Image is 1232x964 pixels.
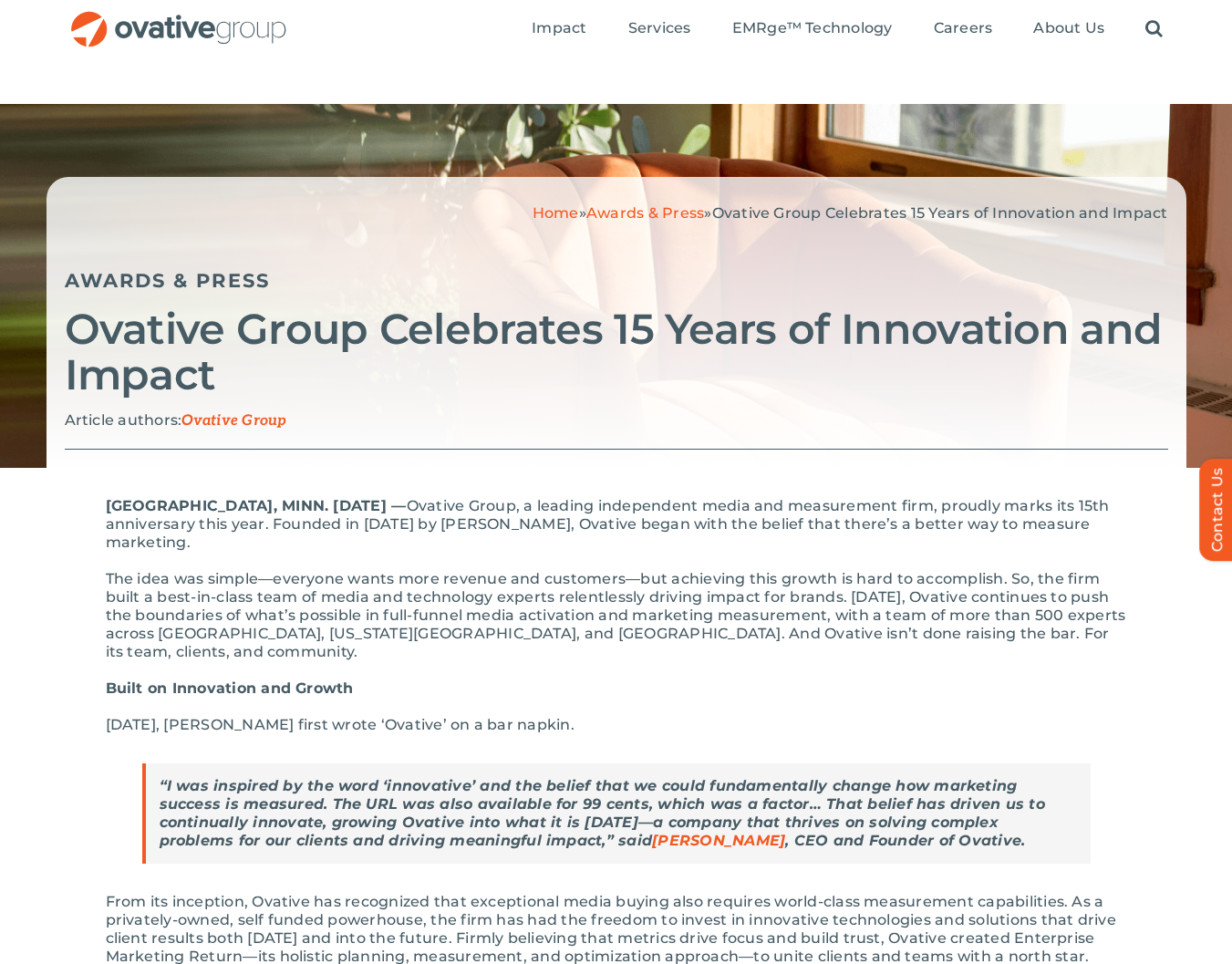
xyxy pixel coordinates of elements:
span: » » [533,204,1168,222]
h2: Ovative Group Celebrates 15 Years of Innovation and Impact [65,306,1168,398]
span: EMRge™ Technology [732,19,893,37]
a: About Us [1033,19,1104,39]
strong: “I was inspired by the word ‘innovative’ and the belief that we could fundamentally change how ma... [160,777,1045,849]
span: Ovative Group, a leading independent media and measurement firm, proudly marks its 15th anniversa... [106,497,1110,551]
span: Careers [934,19,993,37]
span: About Us [1033,19,1104,37]
a: Impact [532,19,586,39]
span: Ovative Group Celebrates 15 Years of Innovation and Impact [712,204,1168,222]
a: EMRge™ Technology [732,19,893,39]
span: The idea was simple—everyone wants more revenue and customers—but achieving this growth is hard t... [106,570,1126,660]
a: Awards & Press [65,269,270,292]
a: Home [533,204,579,222]
span: e. Firm [439,929,492,947]
span: From its inception, Ovative has recognized that exceptional media buying also requires world-clas... [106,893,1116,947]
span: [GEOGRAPHIC_DATA], MINN. [DATE] –– [106,497,407,514]
a: OG_Full_horizontal_RGB [69,9,288,26]
a: Services [628,19,691,39]
a: Search [1145,19,1163,39]
a: Awards & Press [586,204,704,222]
a: Careers [934,19,993,39]
span: Impact [532,19,586,37]
span: [DATE], [PERSON_NAME] first wrote ‘Ovative’ on a bar napkin. [106,716,575,733]
p: Article authors: [65,411,1168,430]
a: [PERSON_NAME] [652,832,785,849]
span: Services [628,19,691,37]
span: Built on Innovation and Growth [106,679,354,697]
span: Ovative Group [181,412,286,430]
